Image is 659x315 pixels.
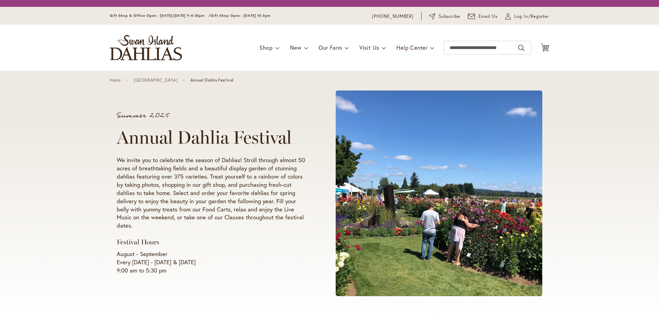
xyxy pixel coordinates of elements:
span: Visit Us [359,44,379,51]
a: [GEOGRAPHIC_DATA] [134,78,177,83]
a: Home [110,78,120,83]
span: Gift Shop Open - [DATE] 10-3pm [211,13,270,18]
span: Subscribe [439,13,460,20]
h3: Festival Hours [117,238,310,246]
span: Email Us [478,13,498,20]
p: Summer 2025 [117,112,310,119]
a: Subscribe [429,13,460,20]
a: Email Us [468,13,498,20]
span: Log In/Register [514,13,549,20]
span: New [290,44,301,51]
span: Help Center [396,44,428,51]
span: Shop [259,44,273,51]
span: Gift Shop & Office Open - [DATE]-[DATE] 9-4:30pm / [110,13,211,18]
h1: Annual Dahlia Festival [117,127,310,148]
a: Log In/Register [505,13,549,20]
span: Annual Dahlia Festival [190,78,234,83]
a: [PHONE_NUMBER] [372,13,414,20]
a: store logo [110,35,182,60]
button: Search [518,43,524,53]
p: August - September Every [DATE] - [DATE] & [DATE] 9:00 am to 5:30 pm [117,250,310,275]
span: Our Farm [319,44,342,51]
p: We invite you to celebrate the season of Dahlias! Stroll through almost 50 acres of breathtaking ... [117,156,310,230]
